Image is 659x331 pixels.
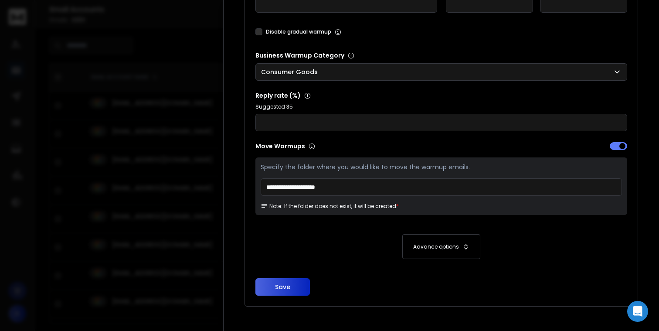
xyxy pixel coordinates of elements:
[266,28,331,35] label: Disable gradual warmup
[255,51,627,60] p: Business Warmup Category
[255,91,627,100] p: Reply rate (%)
[255,278,310,296] button: Save
[413,243,459,250] p: Advance options
[264,234,618,259] button: Advance options
[261,203,282,210] span: Note:
[261,68,321,76] p: Consumer Goods
[261,163,622,171] p: Specify the folder where you would like to move the warmup emails.
[255,142,439,150] p: Move Warmups
[284,203,396,210] p: If the folder does not exist, it will be created
[627,301,648,322] div: Open Intercom Messenger
[255,103,627,110] p: Suggested 35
